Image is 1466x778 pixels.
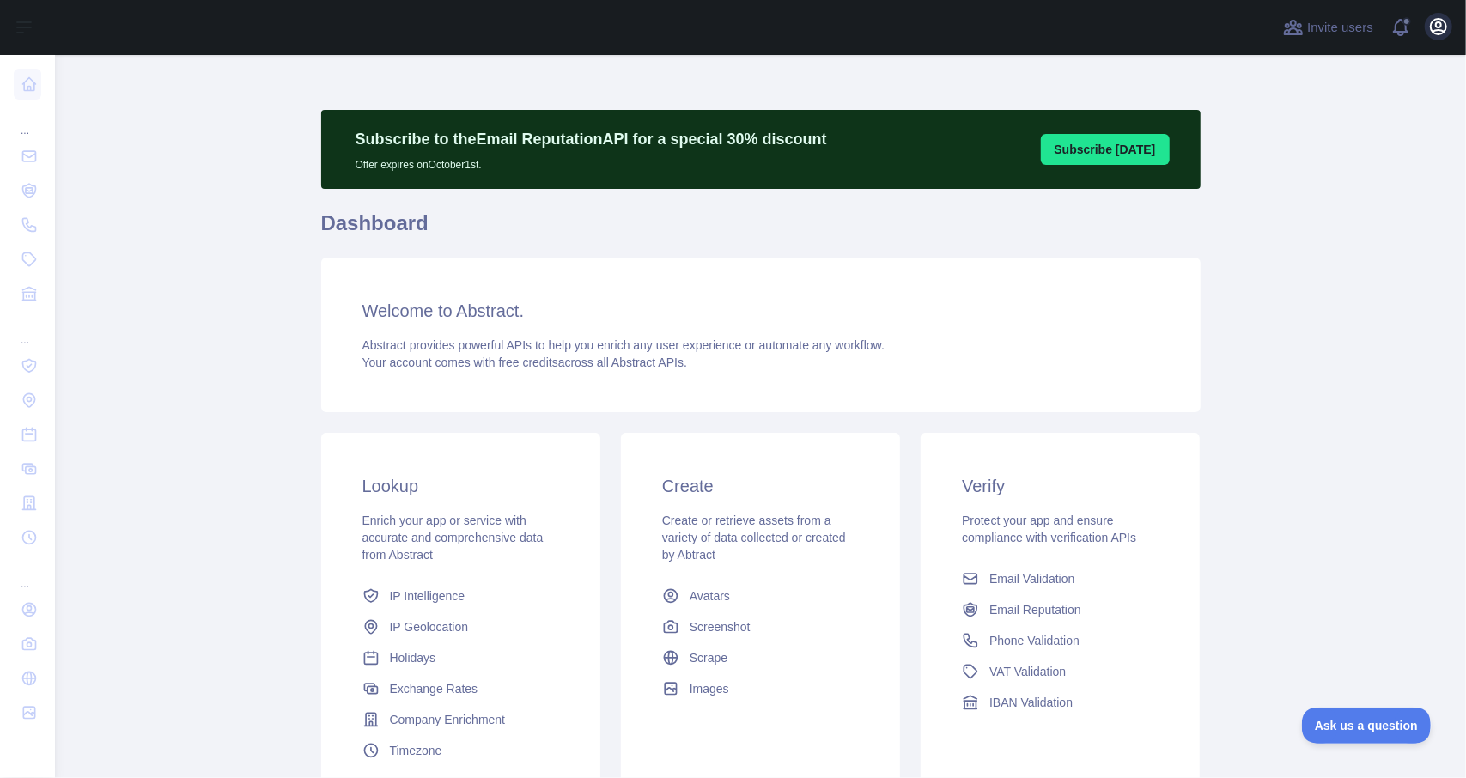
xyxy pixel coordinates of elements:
a: Phone Validation [955,625,1165,656]
a: Timezone [356,735,566,766]
span: Exchange Rates [390,680,478,697]
a: Email Reputation [955,594,1165,625]
div: ... [14,103,41,137]
span: free credits [499,356,558,369]
span: Holidays [390,649,436,666]
a: Holidays [356,642,566,673]
span: Company Enrichment [390,711,506,728]
span: IP Intelligence [390,587,465,605]
span: Create or retrieve assets from a variety of data collected or created by Abtract [662,514,846,562]
a: Scrape [655,642,866,673]
p: Offer expires on October 1st. [356,151,827,172]
h3: Verify [962,474,1159,498]
iframe: Toggle Customer Support [1302,708,1432,744]
a: IP Geolocation [356,611,566,642]
a: IBAN Validation [955,687,1165,718]
h3: Create [662,474,859,498]
a: Company Enrichment [356,704,566,735]
div: ... [14,313,41,347]
button: Subscribe [DATE] [1041,134,1170,165]
a: VAT Validation [955,656,1165,687]
h1: Dashboard [321,210,1201,251]
span: Email Validation [989,570,1074,587]
span: IBAN Validation [989,694,1073,711]
span: Enrich your app or service with accurate and comprehensive data from Abstract [362,514,544,562]
a: IP Intelligence [356,580,566,611]
a: Screenshot [655,611,866,642]
a: Exchange Rates [356,673,566,704]
span: VAT Validation [989,663,1066,680]
span: Scrape [690,649,727,666]
span: Protect your app and ensure compliance with verification APIs [962,514,1136,544]
span: IP Geolocation [390,618,469,635]
span: Timezone [390,742,442,759]
span: Avatars [690,587,730,605]
span: Email Reputation [989,601,1081,618]
a: Images [655,673,866,704]
h3: Lookup [362,474,559,498]
span: Images [690,680,729,697]
p: Subscribe to the Email Reputation API for a special 30 % discount [356,127,827,151]
a: Email Validation [955,563,1165,594]
span: Invite users [1307,18,1373,38]
span: Your account comes with across all Abstract APIs. [362,356,687,369]
button: Invite users [1280,14,1377,41]
span: Screenshot [690,618,751,635]
span: Phone Validation [989,632,1080,649]
h3: Welcome to Abstract. [362,299,1159,323]
span: Abstract provides powerful APIs to help you enrich any user experience or automate any workflow. [362,338,885,352]
a: Avatars [655,580,866,611]
div: ... [14,556,41,591]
